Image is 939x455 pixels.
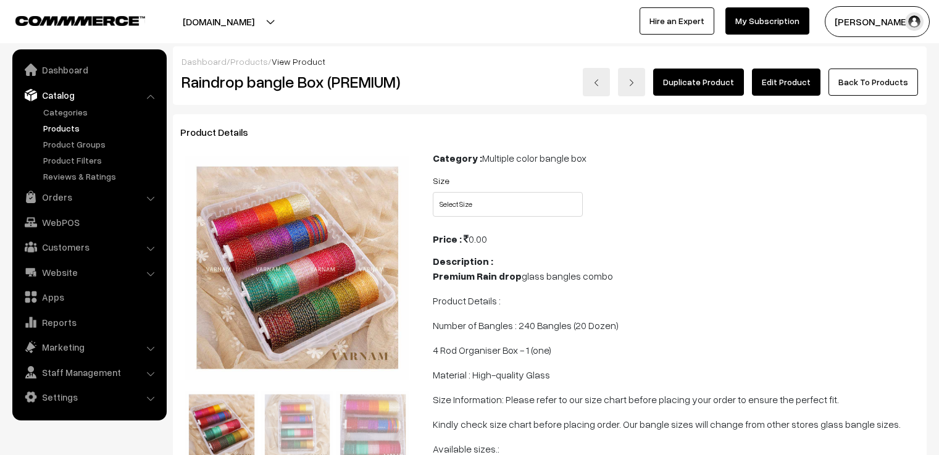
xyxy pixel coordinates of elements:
a: Products [40,122,162,135]
a: Dashboard [15,59,162,81]
b: Premium Rain drop [433,270,522,282]
b: Price : [433,233,462,245]
img: user [905,12,924,31]
a: Duplicate Product [653,69,744,96]
img: COMMMERCE [15,16,145,25]
div: 0.00 [433,232,919,246]
b: Description : [433,255,493,267]
p: Size Information: Please refer to our size chart before placing your order to ensure the perfect ... [433,392,919,407]
a: Customers [15,236,162,258]
a: Marketing [15,336,162,358]
a: Reviews & Ratings [40,170,162,183]
a: Categories [40,106,162,119]
a: Products [230,56,268,67]
span: View Product [272,56,325,67]
p: Kindly check size chart before placing order. Our bangle sizes will change from other stores glas... [433,417,919,432]
div: Multiple color bangle box [433,151,919,165]
a: Orders [15,186,162,208]
a: Staff Management [15,361,162,383]
a: Product Filters [40,154,162,167]
a: Website [15,261,162,283]
div: / / [182,55,918,68]
p: glass bangles combo [433,269,919,283]
a: COMMMERCE [15,12,123,27]
h2: Raindrop bangle Box (PREMIUM) [182,72,415,91]
a: Catalog [15,84,162,106]
a: Hire an Expert [640,7,714,35]
p: 4 Rod Organiser Box - 1 (one) [433,343,919,357]
a: Edit Product [752,69,820,96]
img: left-arrow.png [593,79,600,86]
a: Reports [15,311,162,333]
a: Settings [15,386,162,408]
a: Apps [15,286,162,308]
a: Back To Products [828,69,918,96]
b: Category : [433,152,482,164]
p: Material : High-quality Glass [433,367,919,382]
button: [DOMAIN_NAME] [140,6,298,37]
img: 1755013469734912.jpg [185,156,409,380]
a: WebPOS [15,211,162,233]
a: Dashboard [182,56,227,67]
a: Product Groups [40,138,162,151]
a: My Subscription [725,7,809,35]
span: Product Details [180,126,263,138]
p: Number of Bangles : 240 Bangles (20 Dozen) [433,318,919,333]
label: Size [433,174,449,187]
img: right-arrow.png [628,79,635,86]
button: [PERSON_NAME] C [825,6,930,37]
p: Product Details : [433,293,919,308]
